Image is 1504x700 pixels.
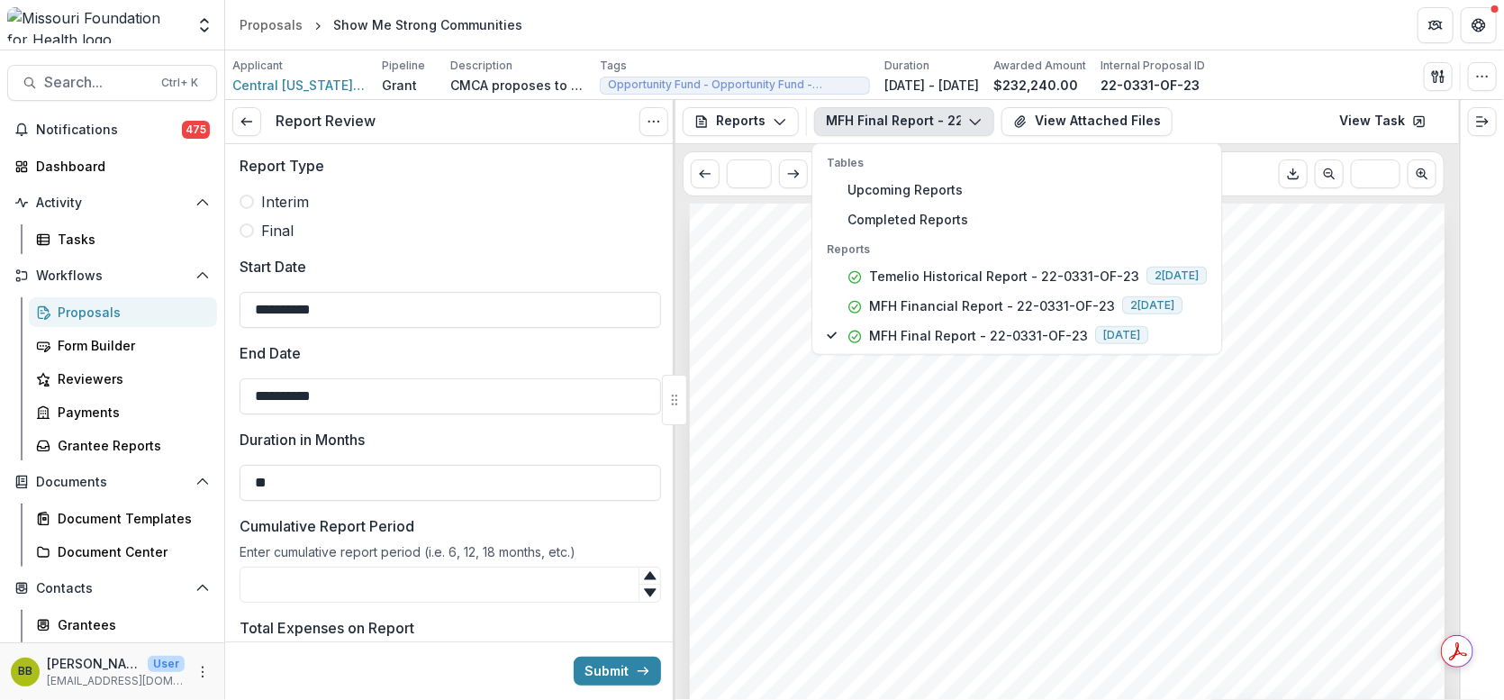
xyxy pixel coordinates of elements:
span: Foundation Tags [736,641,878,659]
a: Document Templates [29,504,217,533]
div: Proposals [58,303,203,322]
p: Duration [884,58,929,74]
span: Submitted By Email [736,519,902,537]
p: Grant [382,76,417,95]
p: [EMAIL_ADDRESS][DOMAIN_NAME] [47,673,185,689]
p: Tables [827,155,1207,171]
div: Form Builder [58,336,203,355]
p: Cumulative Report Period [240,515,414,537]
span: [PERSON_NAME] [736,420,861,435]
div: Proposals [240,15,303,34]
button: Reports [683,107,799,136]
div: Reviewers [58,369,203,388]
p: Description [450,58,512,74]
div: Document Templates [58,509,203,528]
a: Grantees [29,610,217,640]
span: Documents [36,475,188,490]
button: View Attached Files [1001,107,1173,136]
p: Reports [827,241,1207,258]
span: Workflows [36,268,188,284]
div: Dashboard [36,157,203,176]
p: End Date [240,342,301,364]
a: Dashboard [7,151,217,181]
a: Proposals [29,297,217,327]
p: MFH Final Report - 22-0331-OF-23 [869,326,1088,345]
button: Scroll to next page [1408,159,1436,188]
button: Search... [7,65,217,101]
p: 22-0331-OF-23 [1101,76,1200,95]
span: Contacts [36,581,188,596]
span: Interim [261,191,309,213]
div: Ctrl + K [158,73,202,93]
button: Partners [1418,7,1454,43]
button: More [192,661,213,683]
button: Get Help [1461,7,1497,43]
span: [DATE] [1095,326,1148,344]
button: Open Documents [7,468,217,496]
span: Staff Accountant [736,480,847,495]
button: Scroll to previous page [691,159,720,188]
button: Open Activity [7,188,217,217]
p: Tags [600,58,627,74]
span: Final [261,220,294,241]
span: Submitted By Title [736,458,892,476]
nav: breadcrumb [232,12,530,38]
span: Foundation Program Area [736,580,954,598]
span: Activity [36,195,188,211]
img: Missouri Foundation for Health logo [7,7,185,43]
button: Submit [574,657,661,686]
div: Payments [58,403,203,422]
div: Document Center [58,542,203,561]
span: 22-0331-OF-23 [736,359,840,374]
button: Open Workflows [7,261,217,290]
span: 2[DATE] [1146,267,1207,285]
button: Download PDF [1279,159,1308,188]
a: Reviewers [29,364,217,394]
span: Upcoming Reports [847,180,1207,199]
span: [EMAIL_ADDRESS][DOMAIN_NAME] [736,541,993,557]
span: Search... [44,74,150,91]
div: Brandy Boyer [18,666,32,677]
div: Tasks [58,230,203,249]
div: Grantees [58,615,203,634]
button: Notifications475 [7,115,217,144]
span: Notifications [36,123,182,138]
a: Form Builder [29,331,217,360]
span: Submission Responses [736,249,1022,274]
button: MFH Final Report - 22-0331-OF-23 [814,107,994,136]
span: Opportunity Fund,Opportunity Fund,Advocacy [736,602,1046,617]
p: [PERSON_NAME] [47,654,140,673]
span: 2[DATE] [1122,296,1182,314]
div: Enter cumulative report period (i.e. 6, 12, 18 months, etc.) [240,544,661,567]
div: Show Me Strong Communities [333,15,522,34]
span: Opportunity Fund - Opportunity Fund - Grants/Contracts [608,78,862,91]
span: Opportunity Fund - Opportunity Fund - Grants/Contracts [736,663,1113,678]
button: Expand right [1468,107,1497,136]
a: Payments [29,397,217,427]
button: Open Contacts [7,574,217,603]
p: CMCA proposes to facilitate community planning meetings that lead to the development of county-sp... [450,76,585,95]
span: Central [US_STATE] Community Action [232,76,367,95]
p: Awarded Amount [993,58,1086,74]
a: Grantee Reports [29,431,217,460]
p: [DATE] - [DATE] [884,76,979,95]
p: Start Date [240,256,306,277]
p: Pipeline [382,58,425,74]
button: Options [639,107,668,136]
p: User [148,656,185,672]
p: Temelio Historical Report - 22-0331-OF-23 [869,267,1139,286]
a: Proposals [232,12,310,38]
p: Duration in Months [240,429,365,450]
span: Completed Reports [847,210,1207,229]
p: Internal Proposal ID [1101,58,1205,74]
a: Tasks [29,224,217,254]
span: Award Information [736,294,915,314]
h3: Report Review [276,113,376,130]
span: 475 [182,121,210,139]
button: Scroll to next page [779,159,808,188]
a: View Task [1328,107,1437,136]
p: MFH Financial Report - 22-0331-OF-23 [869,296,1115,315]
p: $232,240.00 [993,76,1078,95]
a: Document Center [29,537,217,567]
p: Applicant [232,58,283,74]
